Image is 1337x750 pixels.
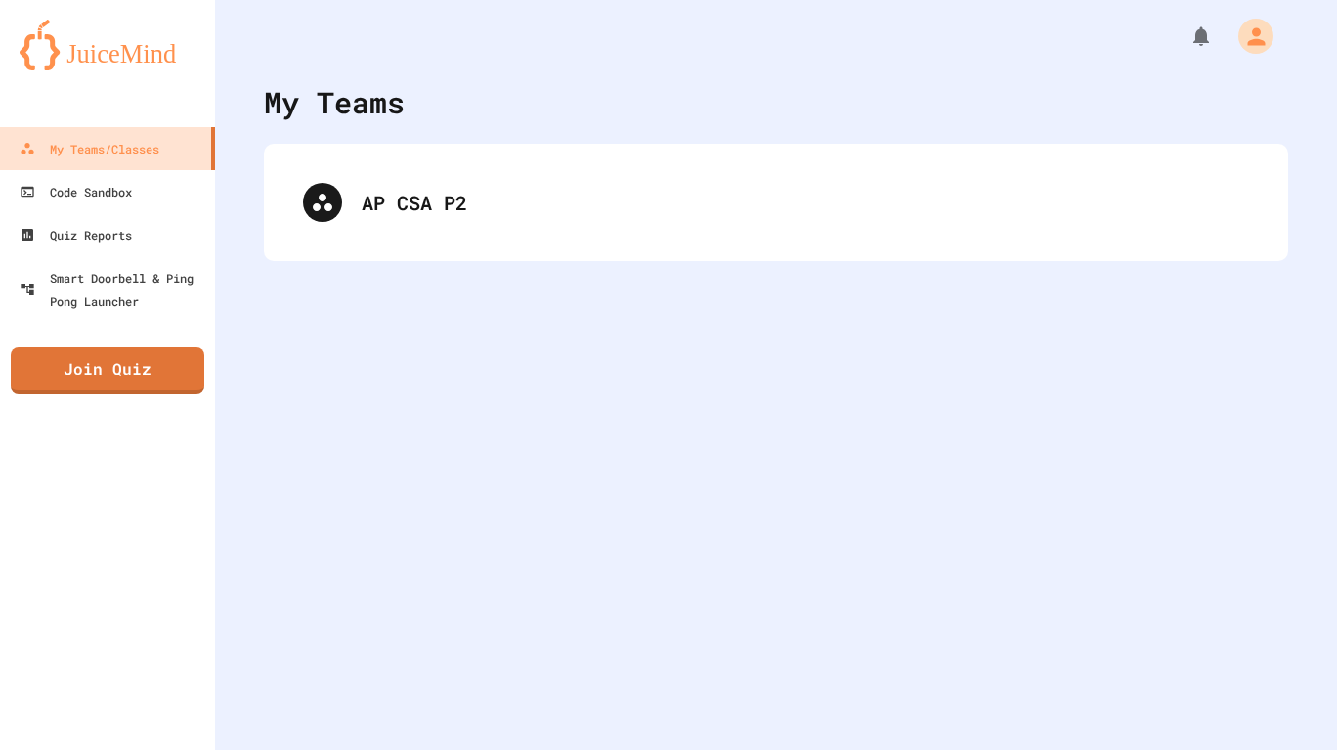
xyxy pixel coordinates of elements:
[264,80,405,124] div: My Teams
[11,347,204,394] a: Join Quiz
[20,223,132,246] div: Quiz Reports
[362,188,1249,217] div: AP CSA P2
[20,266,207,313] div: Smart Doorbell & Ping Pong Launcher
[283,163,1269,242] div: AP CSA P2
[20,180,132,203] div: Code Sandbox
[20,20,195,70] img: logo-orange.svg
[20,137,159,160] div: My Teams/Classes
[1153,20,1218,53] div: My Notifications
[1218,14,1278,59] div: My Account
